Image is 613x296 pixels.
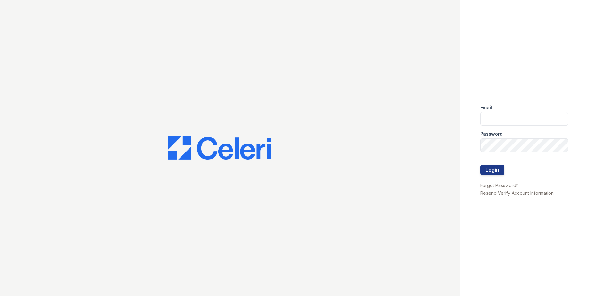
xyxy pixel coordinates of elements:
[480,104,492,111] label: Email
[480,131,503,137] label: Password
[480,165,504,175] button: Login
[480,190,554,196] a: Resend Verify Account Information
[168,136,271,160] img: CE_Logo_Blue-a8612792a0a2168367f1c8372b55b34899dd931a85d93a1a3d3e32e68fde9ad4.png
[480,183,518,188] a: Forgot Password?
